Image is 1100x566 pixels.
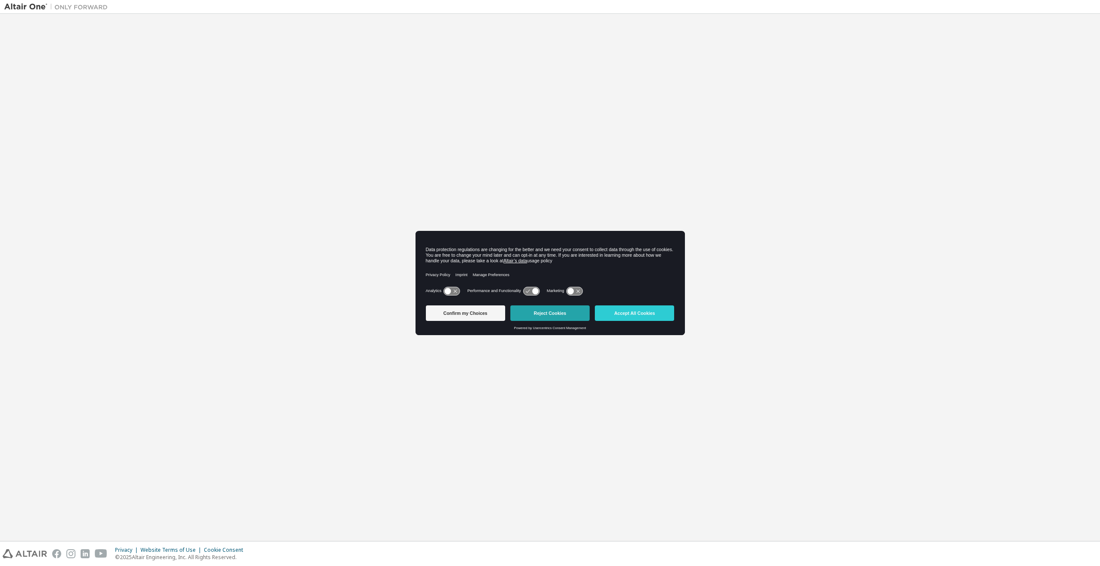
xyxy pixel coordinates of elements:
img: Altair One [4,3,112,11]
img: linkedin.svg [81,549,90,558]
img: instagram.svg [66,549,75,558]
img: facebook.svg [52,549,61,558]
img: youtube.svg [95,549,107,558]
div: Privacy [115,547,141,554]
div: Website Terms of Use [141,547,204,554]
div: Cookie Consent [204,547,248,554]
img: altair_logo.svg [3,549,47,558]
p: © 2025 Altair Engineering, Inc. All Rights Reserved. [115,554,248,561]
